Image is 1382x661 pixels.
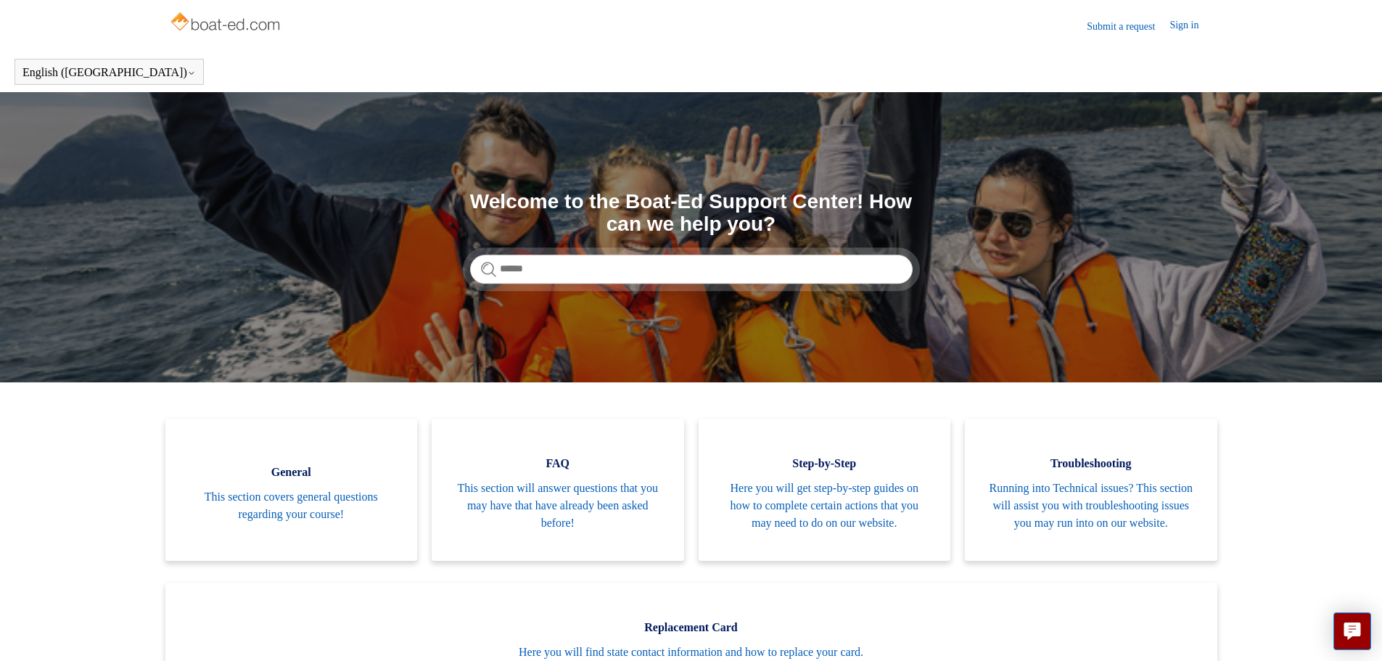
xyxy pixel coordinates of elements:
[720,480,929,532] span: Here you will get step-by-step guides on how to complete certain actions that you may need to do ...
[187,644,1196,661] span: Here you will find state contact information and how to replace your card.
[432,419,684,561] a: FAQ This section will answer questions that you may have that have already been asked before!
[965,419,1217,561] a: Troubleshooting Running into Technical issues? This section will assist you with troubleshooting ...
[470,191,913,236] h1: Welcome to the Boat-Ed Support Center! How can we help you?
[187,488,396,523] span: This section covers general questions regarding your course!
[453,480,662,532] span: This section will answer questions that you may have that have already been asked before!
[987,480,1196,532] span: Running into Technical issues? This section will assist you with troubleshooting issues you may r...
[1087,19,1169,34] a: Submit a request
[720,455,929,472] span: Step-by-Step
[453,455,662,472] span: FAQ
[22,66,196,79] button: English ([GEOGRAPHIC_DATA])
[470,255,913,284] input: Search
[187,464,396,481] span: General
[165,419,418,561] a: General This section covers general questions regarding your course!
[187,619,1196,636] span: Replacement Card
[1333,612,1371,650] button: Live chat
[169,9,284,38] img: Boat-Ed Help Center home page
[1169,17,1213,35] a: Sign in
[987,455,1196,472] span: Troubleshooting
[699,419,951,561] a: Step-by-Step Here you will get step-by-step guides on how to complete certain actions that you ma...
